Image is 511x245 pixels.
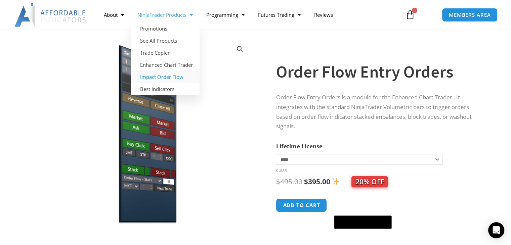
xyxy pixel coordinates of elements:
[276,177,280,186] span: $
[131,47,200,59] a: Trade Copier
[276,233,472,239] iframe: PayPal Message 1
[276,142,322,150] label: Lifetime License
[449,12,491,17] span: MEMBERS AREA
[334,215,392,229] button: Buy with GPay
[304,177,330,186] bdi: 395.00
[488,222,504,238] div: Open Intercom Messenger
[276,60,472,84] h1: Order Flow Entry Orders
[351,176,388,187] span: 20% OFF
[97,7,131,22] a: About
[131,71,200,83] a: Impact Order Flow
[276,177,302,186] bdi: 495.00
[276,93,472,132] p: Order Flow Entry Orders is a module for the Enhanced Chart Trader. It integrates with the standar...
[276,198,327,212] button: Add to cart
[307,7,340,22] a: Reviews
[276,168,286,173] a: Clear options
[304,177,308,186] span: $
[412,8,417,13] span: 0
[131,59,200,71] a: Enhanced Chart Trader
[97,7,399,22] nav: Menu
[131,22,200,35] a: Promotions
[442,8,498,22] a: MEMBERS AREA
[131,83,200,95] a: Best Indicators
[251,7,307,22] a: Futures Trading
[131,22,200,95] ul: NinjaTrader Products
[234,43,246,55] a: View full-screen image gallery
[333,197,393,213] iframe: Secure express checkout frame
[14,3,87,27] img: LogoAI | Affordable Indicators – NinjaTrader
[131,35,200,47] a: See All Products
[332,178,339,185] img: ✨
[395,5,425,24] a: 0
[200,7,251,22] a: Programming
[35,38,251,224] img: orderflow entry | Affordable Indicators – NinjaTrader
[131,7,200,22] a: NinjaTrader Products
